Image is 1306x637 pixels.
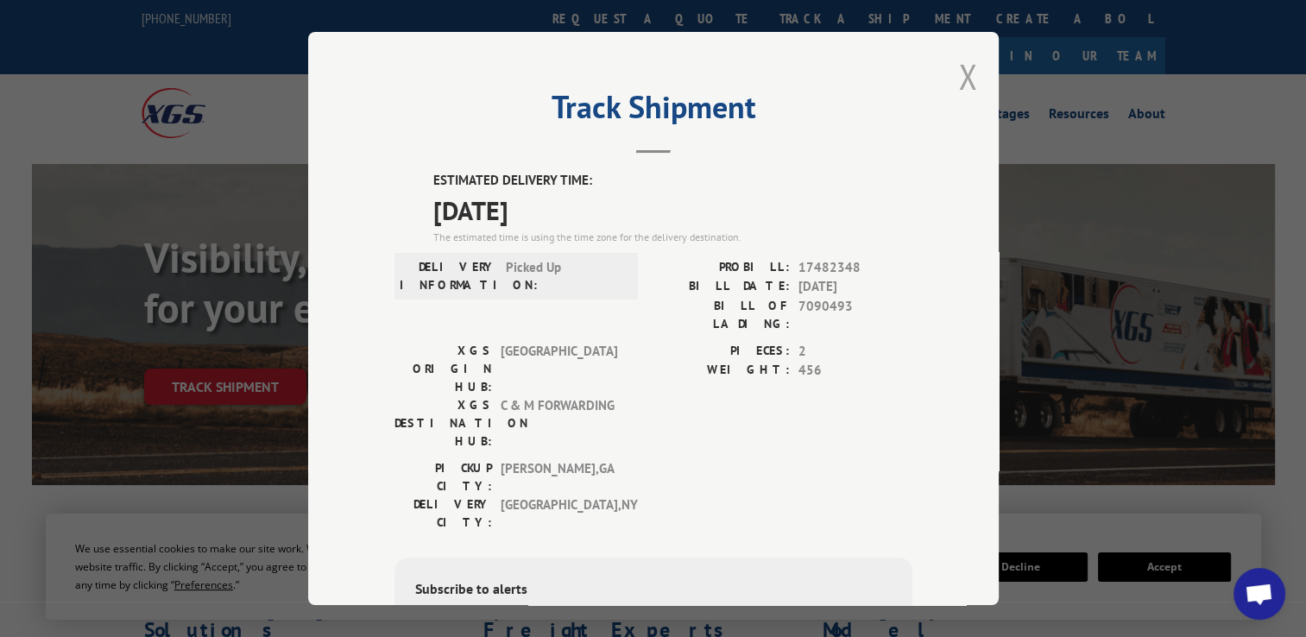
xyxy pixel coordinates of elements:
[394,95,912,128] h2: Track Shipment
[958,54,977,99] button: Close modal
[394,341,492,395] label: XGS ORIGIN HUB:
[415,577,892,602] div: Subscribe to alerts
[501,495,617,531] span: [GEOGRAPHIC_DATA] , NY
[798,257,912,277] span: 17482348
[798,341,912,361] span: 2
[653,296,790,332] label: BILL OF LADING:
[653,277,790,297] label: BILL DATE:
[400,257,497,293] label: DELIVERY INFORMATION:
[394,395,492,450] label: XGS DESTINATION HUB:
[394,458,492,495] label: PICKUP CITY:
[501,341,617,395] span: [GEOGRAPHIC_DATA]
[798,277,912,297] span: [DATE]
[653,361,790,381] label: WEIGHT:
[798,361,912,381] span: 456
[506,257,622,293] span: Picked Up
[394,495,492,531] label: DELIVERY CITY:
[501,458,617,495] span: [PERSON_NAME] , GA
[433,171,912,191] label: ESTIMATED DELIVERY TIME:
[1233,568,1285,620] div: Open chat
[433,190,912,229] span: [DATE]
[798,296,912,332] span: 7090493
[653,257,790,277] label: PROBILL:
[433,229,912,244] div: The estimated time is using the time zone for the delivery destination.
[501,395,617,450] span: C & M FORWARDING
[653,341,790,361] label: PIECES:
